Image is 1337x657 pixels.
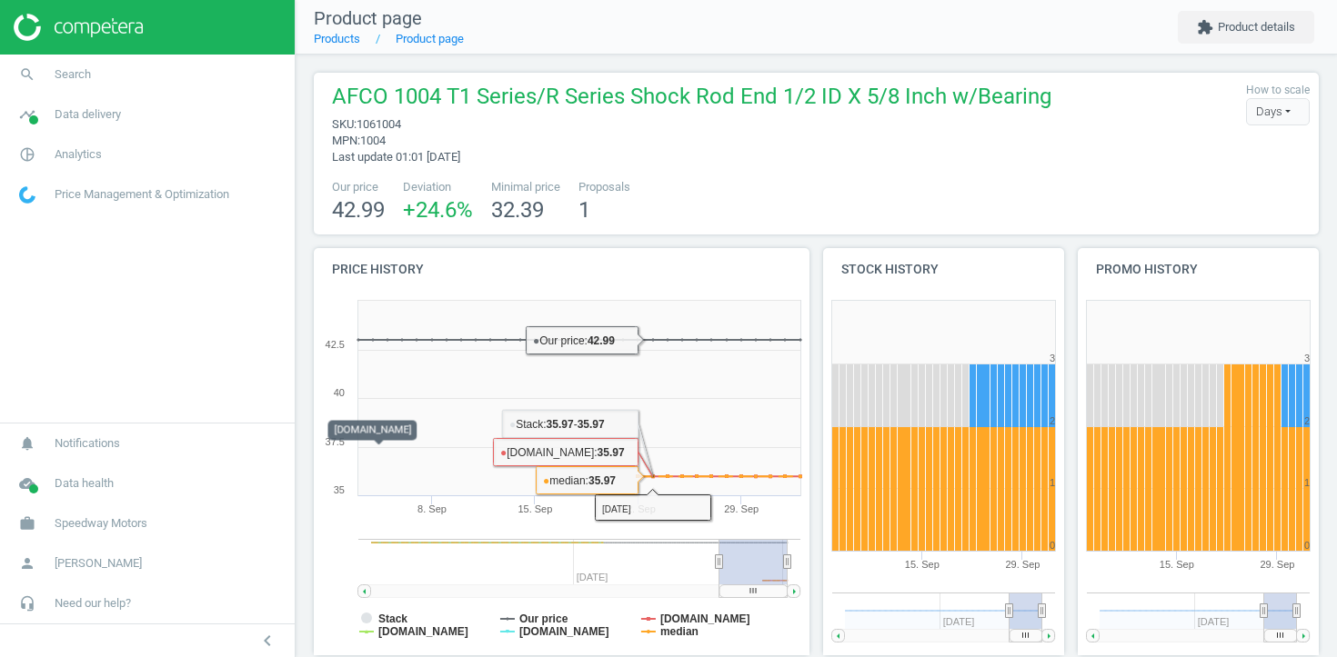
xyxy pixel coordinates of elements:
tspan: 8. Sep [417,503,447,514]
img: ajHJNr6hYgQAAAAASUVORK5CYII= [14,14,143,41]
span: 1004 [360,134,386,147]
i: timeline [10,97,45,132]
i: pie_chart_outlined [10,137,45,172]
span: sku : [332,117,357,131]
span: Search [55,66,91,83]
i: work [10,506,45,541]
tspan: [DOMAIN_NAME] [378,625,468,638]
text: 35 [334,484,345,495]
h4: Price history [314,248,809,291]
tspan: 15. Sep [1160,559,1194,570]
span: Analytics [55,146,102,163]
label: How to scale [1246,83,1310,98]
i: search [10,57,45,92]
i: chevron_left [256,630,278,652]
span: Speedway Motors [55,515,147,532]
span: Data health [55,475,114,492]
div: Days [1246,98,1310,125]
tspan: median [660,625,699,638]
span: Notifications [55,435,120,452]
text: 3 [1304,353,1310,363]
tspan: [DOMAIN_NAME] [660,612,750,625]
span: Last update 01:01 [DATE] [332,150,460,164]
span: Product page [314,7,422,29]
span: Deviation [403,179,473,195]
tspan: 29. Sep [1260,559,1294,570]
a: Product page [396,32,464,45]
span: Need our help? [55,595,131,612]
button: extensionProduct details [1178,11,1314,44]
span: 1061004 [357,117,401,131]
text: 0 [1050,540,1055,551]
a: Products [314,32,360,45]
div: [DOMAIN_NAME] [328,420,417,440]
i: headset_mic [10,586,45,621]
span: 32.39 [491,197,544,223]
text: 42.5 [326,339,345,350]
tspan: 29. Sep [724,503,759,514]
span: mpn : [332,134,360,147]
text: 0 [1304,540,1310,551]
span: 1 [578,197,590,223]
i: extension [1197,19,1213,35]
text: 2 [1050,415,1055,426]
tspan: Stack [378,612,407,625]
text: 1 [1050,477,1055,488]
i: cloud_done [10,466,45,501]
span: [PERSON_NAME] [55,555,142,572]
span: AFCO 1004 T1 Series/R Series Shock Rod End 1/2 ID X 5/8 Inch w/Bearing [332,82,1051,116]
text: 1 [1304,477,1310,488]
text: 2 [1304,415,1310,426]
tspan: 29. Sep [1005,559,1040,570]
span: Our price [332,179,385,195]
h4: Promo history [1078,248,1319,291]
text: 40 [334,387,345,398]
tspan: 15. Sep [905,559,940,570]
text: 37.5 [326,436,345,447]
h4: Stock history [823,248,1064,291]
span: Price Management & Optimization [55,186,229,203]
i: person [10,546,45,581]
tspan: 15. Sep [518,503,552,514]
span: Proposals [578,179,630,195]
span: 42.99 [332,197,385,223]
tspan: [DOMAIN_NAME] [519,625,609,638]
tspan: Our price [519,612,568,625]
span: Minimal price [491,179,560,195]
span: Data delivery [55,106,121,123]
span: +24.6 % [403,197,473,223]
i: notifications [10,426,45,461]
img: wGWNvw8QSZomAAAAABJRU5ErkJggg== [19,186,35,204]
button: chevron_left [245,629,290,652]
text: 3 [1050,353,1055,363]
tspan: 22. Sep [621,503,656,514]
